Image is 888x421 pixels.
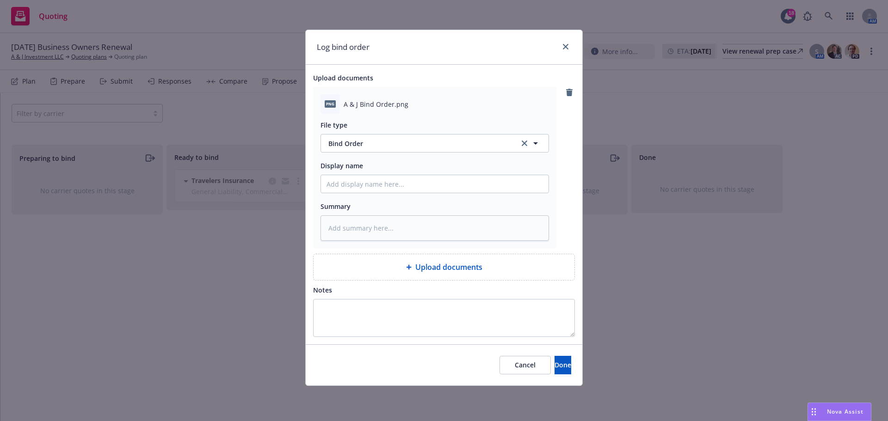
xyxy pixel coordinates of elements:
[555,360,571,369] span: Done
[555,356,571,374] button: Done
[313,254,575,281] div: Upload documents
[328,139,510,148] span: Bind Order
[325,100,336,107] span: png
[321,175,549,193] input: Add display name here...
[564,87,575,98] a: remove
[515,360,536,369] span: Cancel
[808,403,871,421] button: Nova Assist
[321,161,363,170] span: Display name
[415,262,482,273] span: Upload documents
[519,138,530,149] a: clear selection
[344,99,408,109] span: A & J Bind Order.png
[321,121,347,129] span: File type
[317,41,370,53] h1: Log bind order
[827,408,863,415] span: Nova Assist
[321,202,351,211] span: Summary
[808,403,820,421] div: Drag to move
[499,356,551,374] button: Cancel
[560,41,571,52] a: close
[313,73,373,82] span: Upload documents
[321,134,549,153] button: Bind Orderclear selection
[313,286,332,294] span: Notes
